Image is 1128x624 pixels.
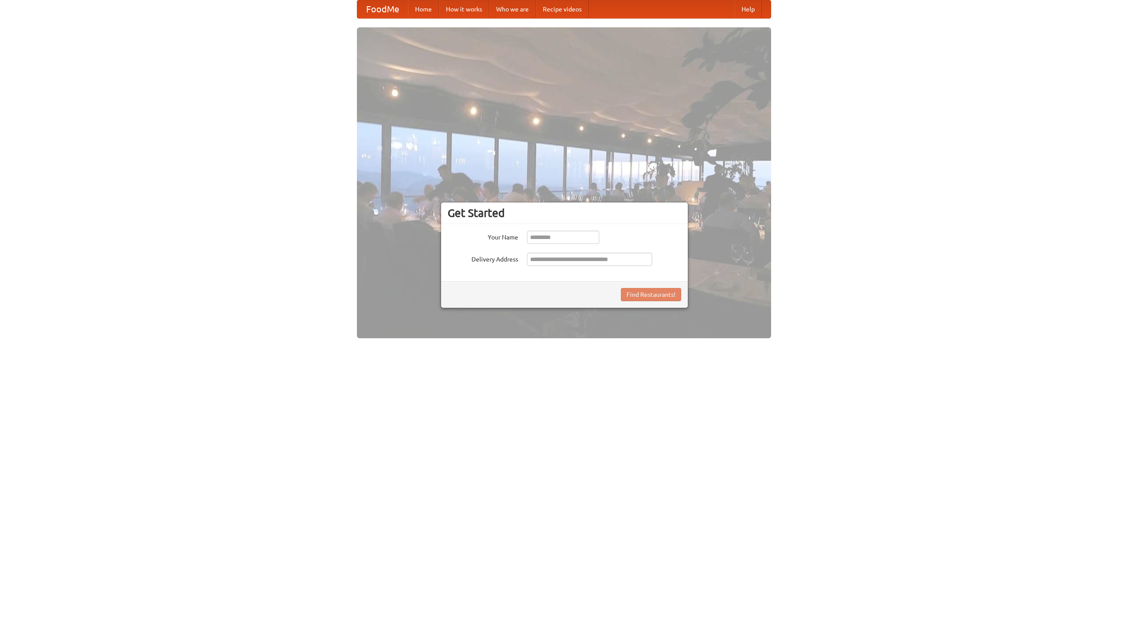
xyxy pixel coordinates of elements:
a: Recipe videos [536,0,589,18]
a: Who we are [489,0,536,18]
h3: Get Started [448,206,681,220]
label: Your Name [448,231,518,242]
a: Help [735,0,762,18]
label: Delivery Address [448,253,518,264]
a: Home [408,0,439,18]
a: FoodMe [357,0,408,18]
button: Find Restaurants! [621,288,681,301]
a: How it works [439,0,489,18]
